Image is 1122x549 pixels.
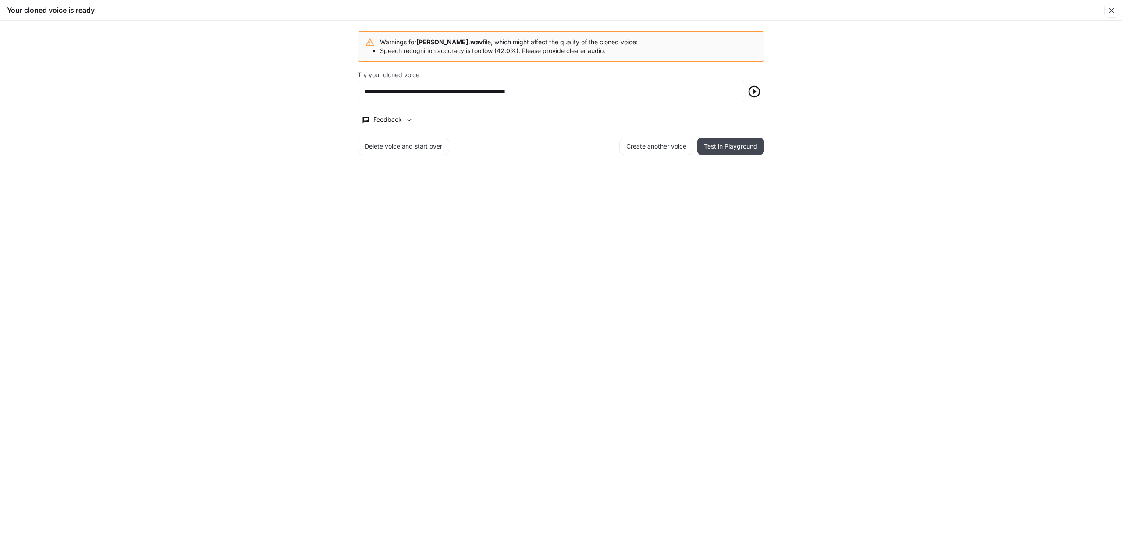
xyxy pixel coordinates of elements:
[380,46,638,55] li: Speech recognition accuracy is too low (42.0%). Please provide clearer audio.
[416,38,483,46] b: [PERSON_NAME].wav
[619,138,693,155] button: Create another voice
[380,34,638,59] div: Warnings for file, which might affect the quality of the cloned voice:
[358,72,419,78] p: Try your cloned voice
[697,138,764,155] button: Test in Playground
[358,113,417,127] button: Feedback
[7,5,95,15] h5: Your cloned voice is ready
[358,138,449,155] button: Delete voice and start over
